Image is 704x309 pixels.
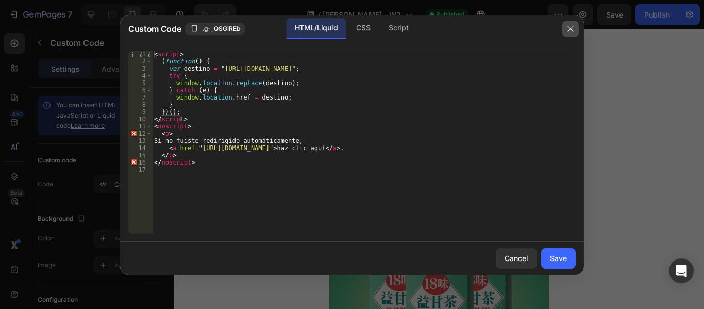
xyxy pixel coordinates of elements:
div: 2 [128,58,153,65]
div: 5 [128,79,153,87]
div: HTML/Liquid [287,18,346,39]
div: 13 [128,137,153,144]
span: Mobile ( 426 px) [64,5,109,15]
div: CSS [348,18,378,39]
span: .g-_QSGiREb [202,24,240,34]
div: 3 [128,65,153,72]
div: Cancel [505,253,528,264]
button: Save [541,248,576,269]
div: 10 [128,116,153,123]
div: 15 [128,152,153,159]
button: Cancel [496,248,537,269]
div: 14 [128,144,153,152]
strong: ¡QUIERO MÁS INFORMACIÓN! [42,93,178,106]
div: 17 [128,166,153,173]
div: 11 [128,123,153,130]
div: 9 [128,108,153,116]
div: 4 [128,72,153,79]
div: Open Intercom Messenger [669,258,694,283]
a: ¡QUIERO MÁS INFORMACIÓN! [30,87,190,113]
div: 12 [128,130,153,137]
div: Script [380,18,416,39]
div: Save [550,253,567,264]
div: 1 [128,51,153,58]
div: 16 [128,159,153,166]
span: Custom Code [128,23,181,35]
div: 8 [128,101,153,108]
div: 6 [128,87,153,94]
button: .g-_QSGiREb [185,23,245,35]
div: Custom Code [13,23,57,32]
div: 7 [128,94,153,101]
